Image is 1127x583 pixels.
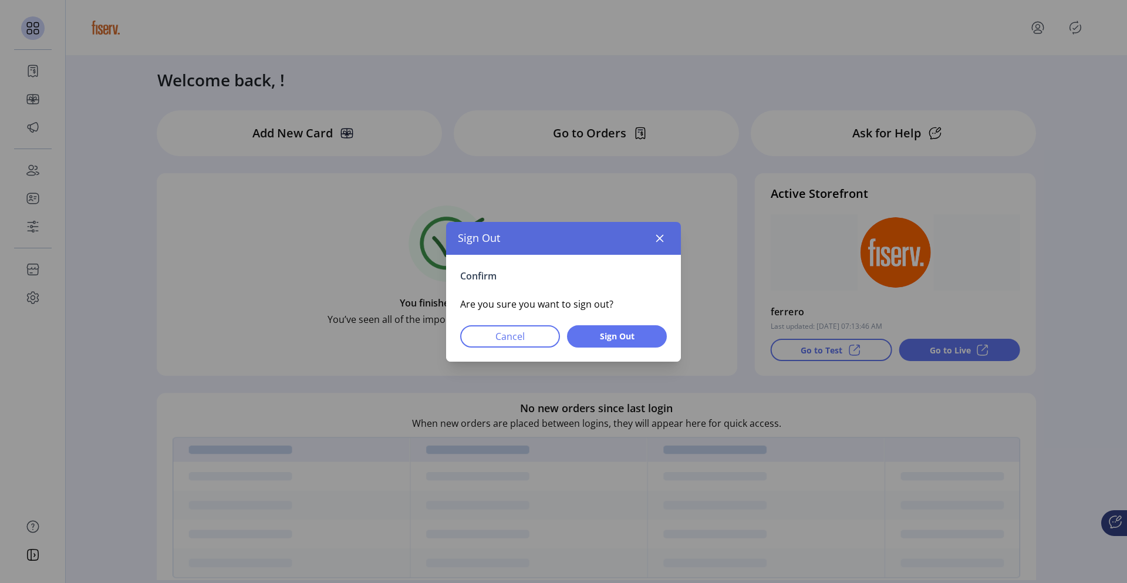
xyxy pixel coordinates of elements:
span: Sign Out [582,330,652,342]
span: Cancel [475,329,545,343]
p: Confirm [460,269,667,283]
button: Sign Out [567,325,667,348]
p: Are you sure you want to sign out? [460,297,667,311]
button: Cancel [460,325,560,348]
span: Sign Out [458,230,500,246]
